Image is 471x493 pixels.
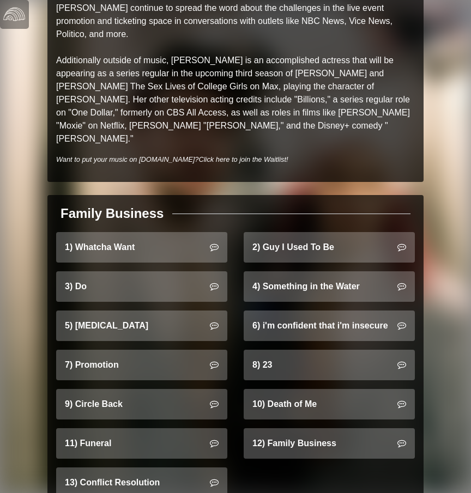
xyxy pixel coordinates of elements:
a: 2) Guy I Used To Be [244,232,415,263]
a: 7) Promotion [56,350,227,380]
a: Click here to join the Waitlist! [198,155,288,163]
a: 6) i'm confident that i'm insecure [244,311,415,341]
a: 8) 23 [244,350,415,380]
a: 4) Something in the Water [244,271,415,302]
a: 1) Whatcha Want [56,232,227,263]
a: 5) [MEDICAL_DATA] [56,311,227,341]
a: 10) Death of Me [244,389,415,419]
div: Family Business [61,204,164,223]
a: 11) Funeral [56,428,227,459]
i: Want to put your music on [DOMAIN_NAME]? [56,155,288,163]
a: 9) Circle Back [56,389,227,419]
a: 12) Family Business [244,428,415,459]
img: logo-white-4c48a5e4bebecaebe01ca5a9d34031cfd3d4ef9ae749242e8c4bf12ef99f53e8.png [3,3,25,25]
a: 3) Do [56,271,227,302]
